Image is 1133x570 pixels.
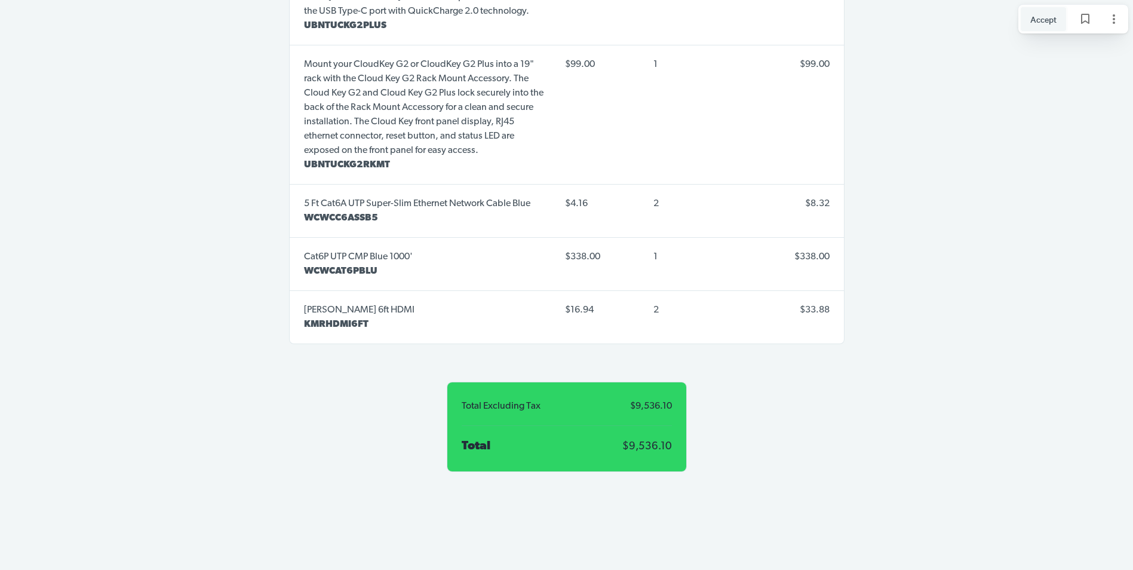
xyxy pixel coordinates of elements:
span: Accept [1030,13,1057,26]
button: Accept [1021,7,1066,31]
span: $8.32 [805,199,830,209]
span: Total [462,440,490,452]
span: $99.00 [800,60,830,69]
span: $9,536.10 [622,442,672,452]
p: 5 Ft Cat6A UTP Super-Slim Ethernet Network Cable Blue [304,197,530,211]
p: Cat6P UTP CMP Blue 1000' [304,250,413,264]
p: [PERSON_NAME] 6ft HDMI [304,303,414,332]
span: UBNTUCKG2RKMT [304,160,390,170]
span: WCWCC6ASSB5 [304,213,378,223]
p: Mount your CloudKey G2 or CloudKey G2 Plus into a 19" rack with the Cloud Key G2 Rack Mount Acces... [304,57,546,158]
span: WCWCAT6PBLU [304,266,377,276]
span: $33.88 [800,305,830,315]
button: Page options [1102,7,1126,31]
span: $338.00 [794,252,830,262]
span: $99.00 [565,55,634,74]
span: $9,536.10 [588,402,672,411]
span: Total Excluding Tax [462,402,583,411]
span: $4.16 [565,194,634,213]
span: 1 [653,60,658,69]
span: $16.94 [565,301,634,320]
span: KMRHDMI6FT [304,320,369,329]
span: $338.00 [565,247,634,266]
span: UBNTUCKG2PLUS [304,21,386,30]
span: 1 [653,252,658,262]
span: 2 [653,199,659,209]
span: 2 [653,305,659,315]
